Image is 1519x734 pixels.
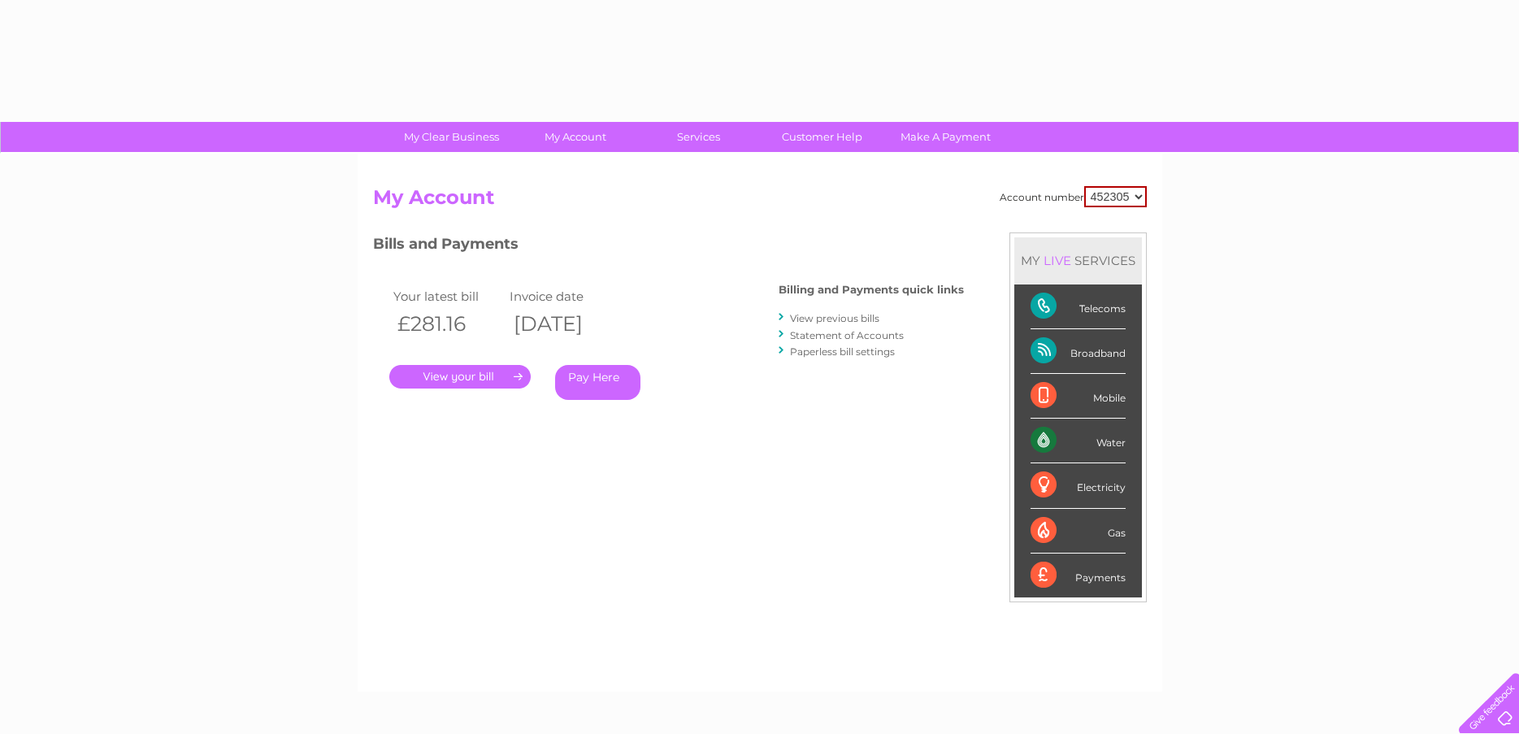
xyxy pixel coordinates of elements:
[389,285,506,307] td: Your latest bill
[506,285,623,307] td: Invoice date
[879,122,1013,152] a: Make A Payment
[1031,284,1126,329] div: Telecoms
[384,122,519,152] a: My Clear Business
[790,345,895,358] a: Paperless bill settings
[508,122,642,152] a: My Account
[631,122,766,152] a: Services
[1031,509,1126,554] div: Gas
[1031,554,1126,597] div: Payments
[373,186,1147,217] h2: My Account
[755,122,889,152] a: Customer Help
[790,312,879,324] a: View previous bills
[389,365,531,389] a: .
[555,365,640,400] a: Pay Here
[779,284,964,296] h4: Billing and Payments quick links
[790,329,904,341] a: Statement of Accounts
[1031,463,1126,508] div: Electricity
[1031,374,1126,419] div: Mobile
[1014,237,1142,284] div: MY SERVICES
[373,232,964,261] h3: Bills and Payments
[389,307,506,341] th: £281.16
[506,307,623,341] th: [DATE]
[1000,186,1147,207] div: Account number
[1031,419,1126,463] div: Water
[1031,329,1126,374] div: Broadband
[1040,253,1074,268] div: LIVE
